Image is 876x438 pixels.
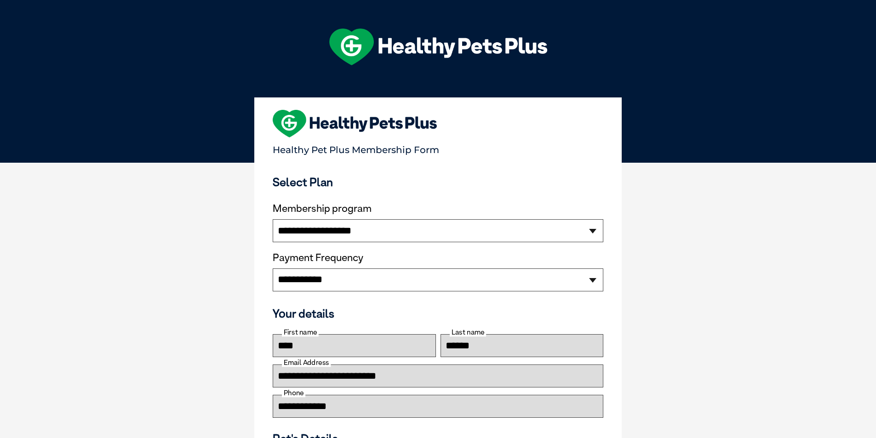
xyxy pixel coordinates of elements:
label: Last name [450,328,486,336]
img: heart-shape-hpp-logo-large.png [273,110,437,137]
h3: Your details [273,307,603,320]
label: Payment Frequency [273,252,363,264]
label: Membership program [273,203,603,215]
label: Email Address [282,358,331,367]
p: Healthy Pet Plus Membership Form [273,140,603,155]
img: hpp-logo-landscape-green-white.png [329,28,547,65]
h3: Select Plan [273,175,603,189]
label: Phone [282,389,305,397]
label: First name [282,328,319,336]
